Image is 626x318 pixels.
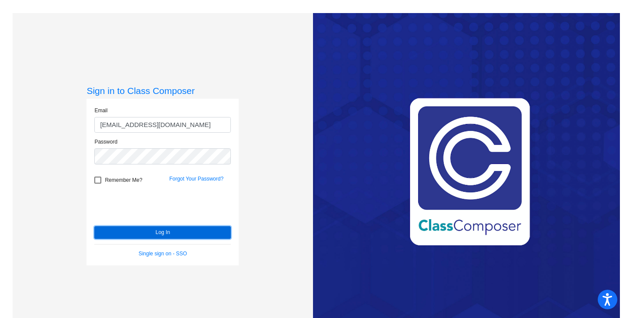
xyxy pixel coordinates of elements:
[94,107,107,114] label: Email
[169,176,223,182] a: Forgot Your Password?
[87,85,239,96] h3: Sign in to Class Composer
[139,251,187,257] a: Single sign on - SSO
[94,188,226,222] iframe: reCAPTCHA
[94,138,117,146] label: Password
[105,175,142,185] span: Remember Me?
[94,226,231,239] button: Log In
